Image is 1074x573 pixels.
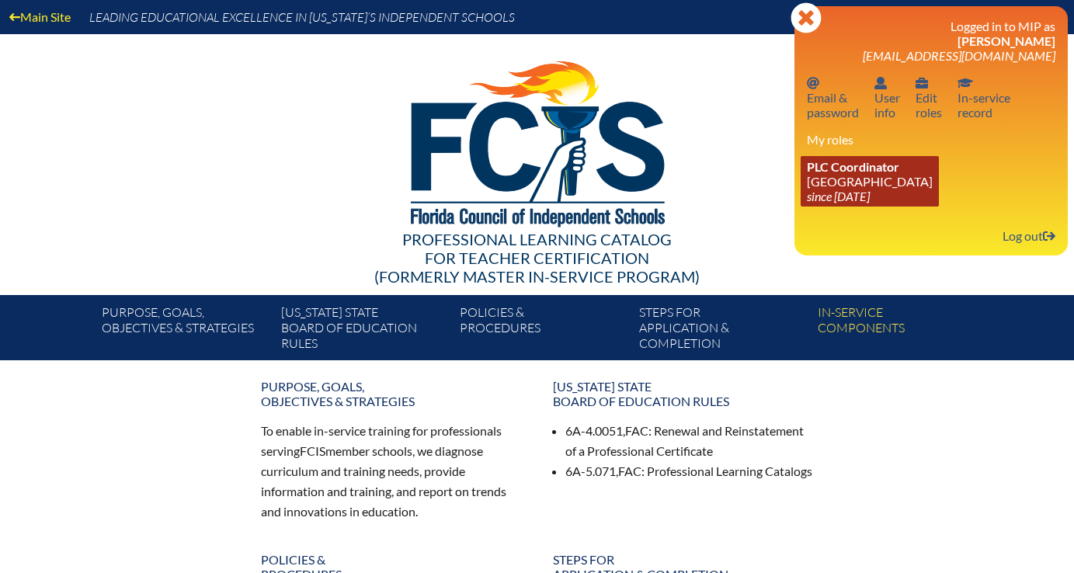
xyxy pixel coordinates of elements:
[909,72,948,123] a: User infoEditroles
[791,2,822,33] svg: Close
[565,421,814,461] li: 6A-4.0051, : Renewal and Reinstatement of a Professional Certificate
[1043,230,1055,242] svg: Log out
[261,421,522,521] p: To enable in-service training for professionals serving member schools, we diagnose curriculum an...
[996,225,1062,246] a: Log outLog out
[807,189,870,203] i: since [DATE]
[300,443,325,458] span: FCIS
[958,77,973,89] svg: In-service record
[951,72,1017,123] a: In-service recordIn-servicerecord
[801,72,865,123] a: Email passwordEmail &password
[812,301,990,360] a: In-servicecomponents
[454,301,632,360] a: Policies &Procedures
[90,230,985,286] div: Professional Learning Catalog (formerly Master In-service Program)
[868,72,906,123] a: User infoUserinfo
[807,132,1055,147] h3: My roles
[807,159,899,174] span: PLC Coordinator
[863,48,1055,63] span: [EMAIL_ADDRESS][DOMAIN_NAME]
[544,373,823,415] a: [US_STATE] StateBoard of Education rules
[916,77,928,89] svg: User info
[618,464,641,478] span: FAC
[252,373,531,415] a: Purpose, goals,objectives & strategies
[807,19,1055,63] h3: Logged in to MIP as
[96,301,274,360] a: Purpose, goals,objectives & strategies
[801,156,939,207] a: PLC Coordinator [GEOGRAPHIC_DATA] since [DATE]
[425,248,649,267] span: for Teacher Certification
[625,423,648,438] span: FAC
[807,77,819,89] svg: Email password
[958,33,1055,48] span: [PERSON_NAME]
[633,301,812,360] a: Steps forapplication & completion
[377,34,697,246] img: FCISlogo221.eps
[3,6,77,27] a: Main Site
[275,301,454,360] a: [US_STATE] StateBoard of Education rules
[874,77,887,89] svg: User info
[565,461,814,481] li: 6A-5.071, : Professional Learning Catalogs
